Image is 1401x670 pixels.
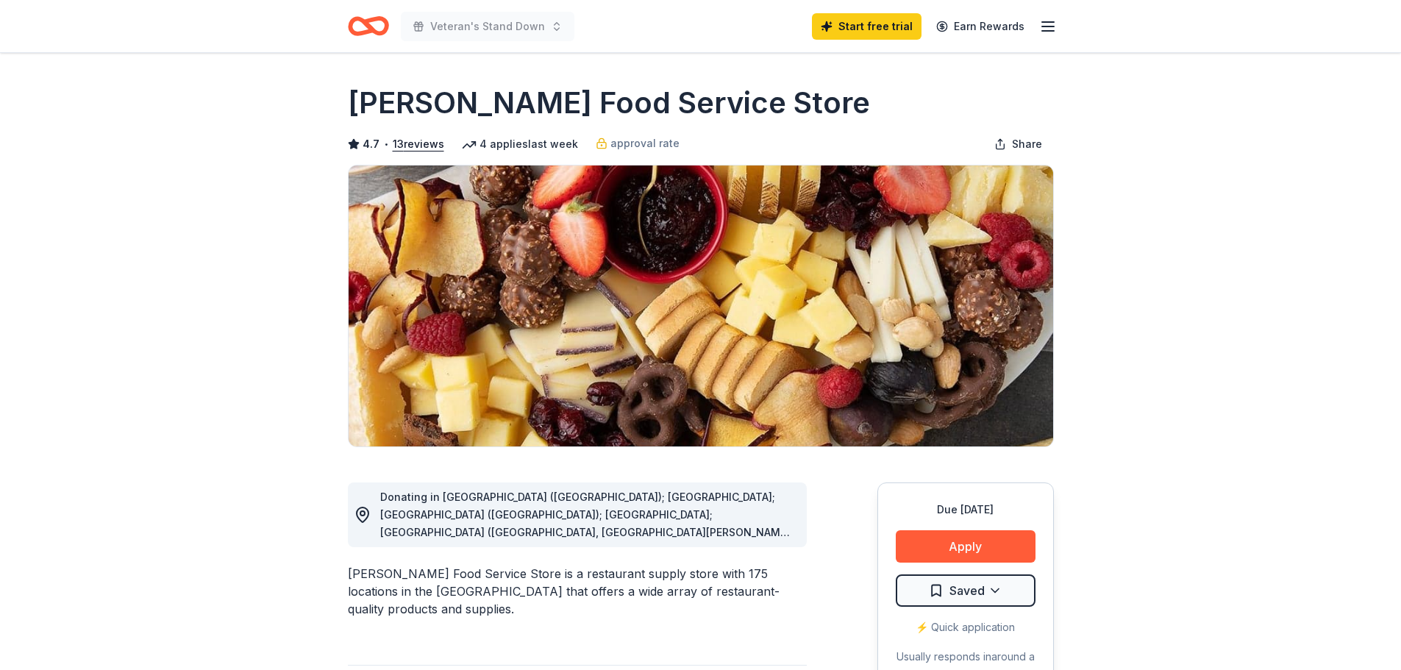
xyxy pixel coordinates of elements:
[896,619,1035,636] div: ⚡️ Quick application
[1012,135,1042,153] span: Share
[393,135,444,153] button: 13reviews
[430,18,545,35] span: Veteran's Stand Down
[363,135,379,153] span: 4.7
[348,565,807,618] div: [PERSON_NAME] Food Service Store is a restaurant supply store with 175 locations in the [GEOGRAPH...
[812,13,921,40] a: Start free trial
[983,129,1054,159] button: Share
[462,135,578,153] div: 4 applies last week
[348,9,389,43] a: Home
[348,82,870,124] h1: [PERSON_NAME] Food Service Store
[383,138,388,150] span: •
[610,135,680,152] span: approval rate
[401,12,574,41] button: Veteran's Stand Down
[896,574,1035,607] button: Saved
[596,135,680,152] a: approval rate
[349,165,1053,446] img: Image for Gordon Food Service Store
[896,501,1035,518] div: Due [DATE]
[896,530,1035,563] button: Apply
[949,581,985,600] span: Saved
[927,13,1033,40] a: Earn Rewards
